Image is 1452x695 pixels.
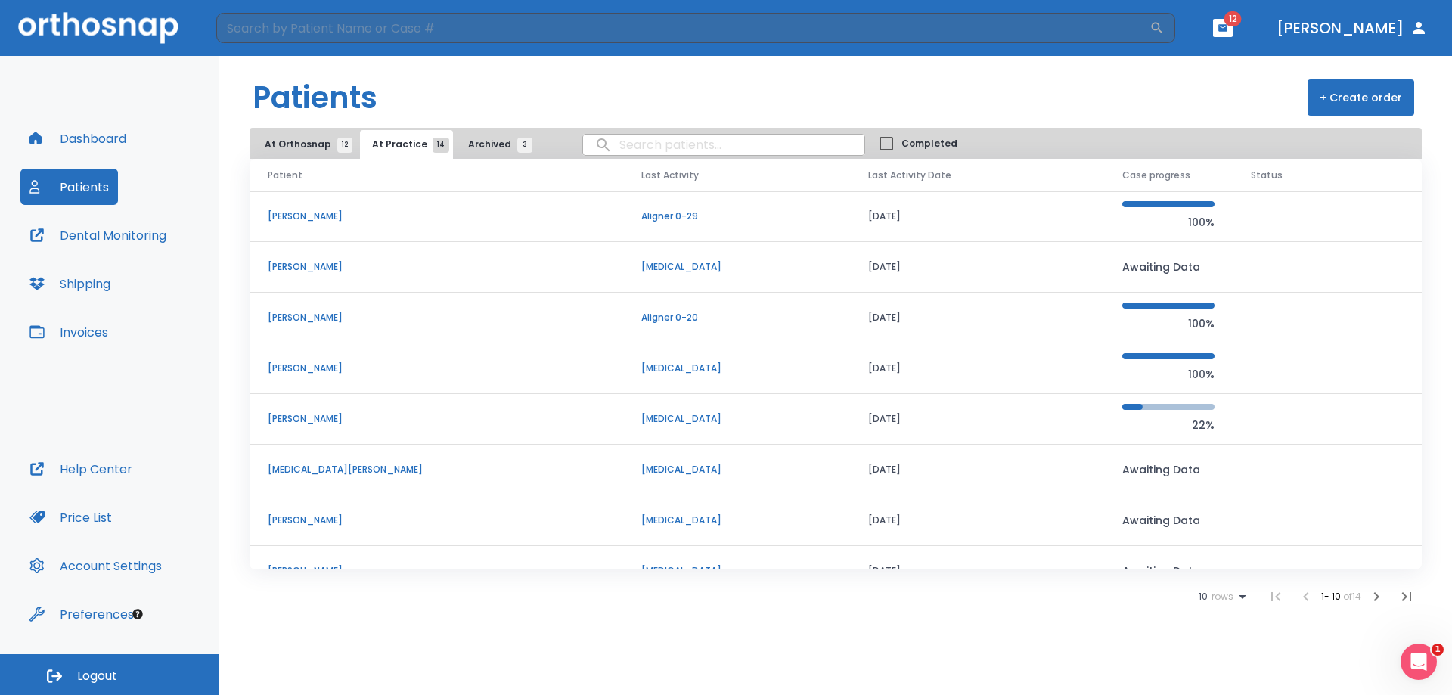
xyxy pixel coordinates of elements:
[337,138,352,153] span: 12
[641,463,833,476] p: [MEDICAL_DATA]
[468,138,525,151] span: Archived
[641,209,833,223] p: Aligner 0-29
[583,130,864,160] input: search
[20,314,117,350] button: Invoices
[268,412,605,426] p: [PERSON_NAME]
[20,451,141,487] button: Help Center
[372,138,441,151] span: At Practice
[1122,315,1215,333] p: 100%
[20,499,121,535] button: Price List
[1122,169,1190,182] span: Case progress
[868,169,951,182] span: Last Activity Date
[641,260,833,274] p: [MEDICAL_DATA]
[1199,591,1208,602] span: 10
[850,343,1104,394] td: [DATE]
[1122,562,1215,580] p: Awaiting Data
[1224,11,1242,26] span: 12
[216,13,1149,43] input: Search by Patient Name or Case #
[253,75,377,120] h1: Patients
[268,463,605,476] p: [MEDICAL_DATA][PERSON_NAME]
[20,596,143,632] button: Preferences
[1251,169,1283,182] span: Status
[18,12,178,43] img: Orthosnap
[1308,79,1414,116] button: + Create order
[641,412,833,426] p: [MEDICAL_DATA]
[1208,591,1233,602] span: rows
[268,311,605,324] p: [PERSON_NAME]
[1343,590,1361,603] span: of 14
[641,169,699,182] span: Last Activity
[20,217,175,253] button: Dental Monitoring
[265,138,345,151] span: At Orthosnap
[1122,365,1215,383] p: 100%
[1401,644,1437,680] iframe: Intercom live chat
[641,513,833,527] p: [MEDICAL_DATA]
[1122,213,1215,231] p: 100%
[517,138,532,153] span: 3
[253,130,540,159] div: tabs
[850,293,1104,343] td: [DATE]
[1122,416,1215,434] p: 22%
[1432,644,1444,656] span: 1
[1122,511,1215,529] p: Awaiting Data
[131,607,144,621] div: Tooltip anchor
[1122,258,1215,276] p: Awaiting Data
[641,564,833,578] p: [MEDICAL_DATA]
[268,209,605,223] p: [PERSON_NAME]
[433,138,449,153] span: 14
[1270,14,1434,42] button: [PERSON_NAME]
[850,242,1104,293] td: [DATE]
[268,260,605,274] p: [PERSON_NAME]
[850,191,1104,242] td: [DATE]
[268,513,605,527] p: [PERSON_NAME]
[1122,461,1215,479] p: Awaiting Data
[20,548,171,584] button: Account Settings
[268,169,302,182] span: Patient
[1321,590,1343,603] span: 1 - 10
[641,361,833,375] p: [MEDICAL_DATA]
[850,445,1104,495] td: [DATE]
[268,564,605,578] p: [PERSON_NAME]
[20,265,119,302] button: Shipping
[850,394,1104,445] td: [DATE]
[77,668,117,684] span: Logout
[20,120,135,157] button: Dashboard
[850,495,1104,546] td: [DATE]
[850,546,1104,597] td: [DATE]
[268,361,605,375] p: [PERSON_NAME]
[641,311,833,324] p: Aligner 0-20
[901,137,957,150] span: Completed
[20,169,118,205] button: Patients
